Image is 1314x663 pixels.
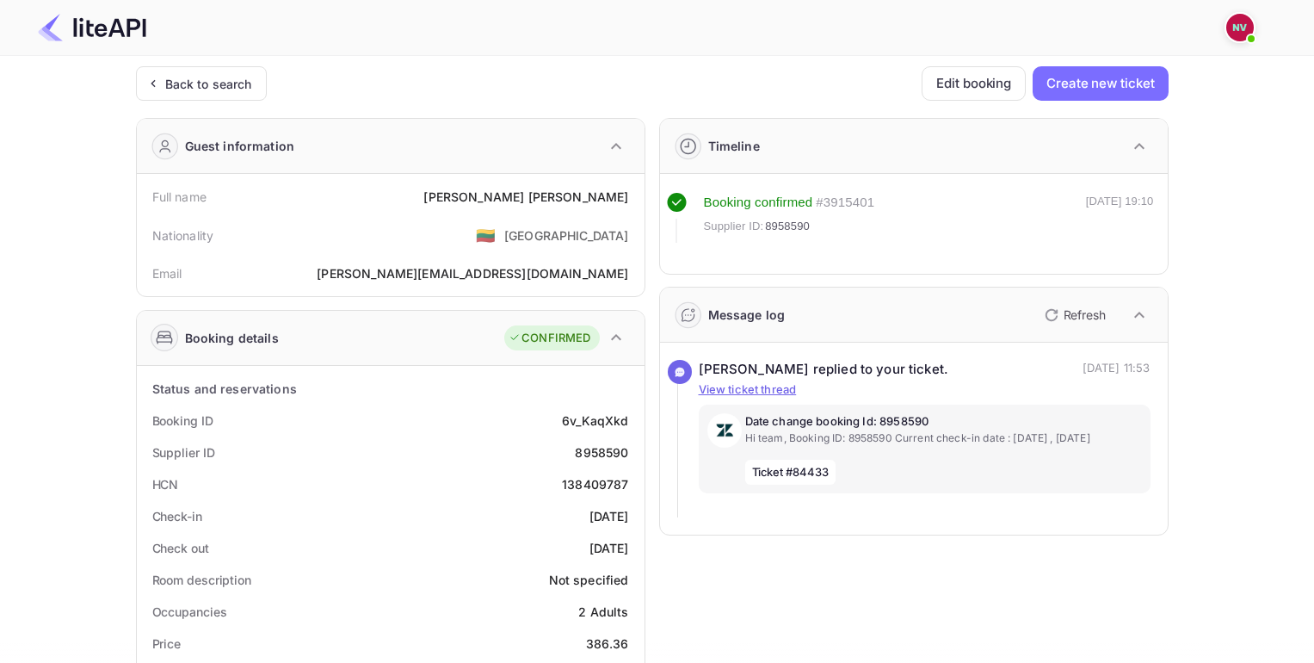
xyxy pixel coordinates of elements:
[185,137,295,155] div: Guest information
[423,188,628,206] div: [PERSON_NAME] [PERSON_NAME]
[1034,301,1113,329] button: Refresh
[586,635,629,653] div: 386.36
[152,226,214,245] div: Nationality
[165,75,252,93] div: Back to search
[589,539,629,557] div: [DATE]
[708,306,786,324] div: Message log
[589,507,629,525] div: [DATE]
[745,431,1142,446] p: Hi team, Booking ID: 8958590 Current check-in date : [DATE] , [DATE]
[699,360,949,380] div: [PERSON_NAME] replied to your ticket.
[152,443,215,462] div: Supplier ID
[1226,14,1254,41] img: Nicholas Valbusa
[1064,306,1106,324] p: Refresh
[549,571,629,589] div: Not specified
[504,226,629,245] div: [GEOGRAPHIC_DATA]
[1033,66,1168,101] button: Create new ticket
[708,137,760,155] div: Timeline
[152,380,297,398] div: Status and reservations
[38,14,146,41] img: LiteAPI Logo
[152,412,213,430] div: Booking ID
[704,218,764,235] span: Supplier ID:
[578,603,628,621] div: 2 Adults
[152,507,202,525] div: Check-in
[745,413,1142,431] p: Date change booking Id: 8958590
[707,413,742,448] img: AwvSTEc2VUhQAAAAAElFTkSuQmCC
[922,66,1026,101] button: Edit booking
[704,193,813,213] div: Booking confirmed
[152,475,179,493] div: HCN
[152,603,227,621] div: Occupancies
[152,571,251,589] div: Room description
[1086,193,1154,243] div: [DATE] 19:10
[1083,360,1151,380] p: [DATE] 11:53
[699,381,1151,399] p: View ticket thread
[575,443,628,462] div: 8958590
[745,460,836,486] span: Ticket #84433
[562,412,628,430] div: 6v_KaqXkd
[152,539,209,557] div: Check out
[185,329,279,347] div: Booking details
[317,264,628,282] div: [PERSON_NAME][EMAIL_ADDRESS][DOMAIN_NAME]
[509,330,590,347] div: CONFIRMED
[152,264,182,282] div: Email
[765,218,810,235] span: 8958590
[562,475,628,493] div: 138409787
[816,193,874,213] div: # 3915401
[476,220,496,251] span: United States
[152,188,207,206] div: Full name
[152,635,182,653] div: Price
